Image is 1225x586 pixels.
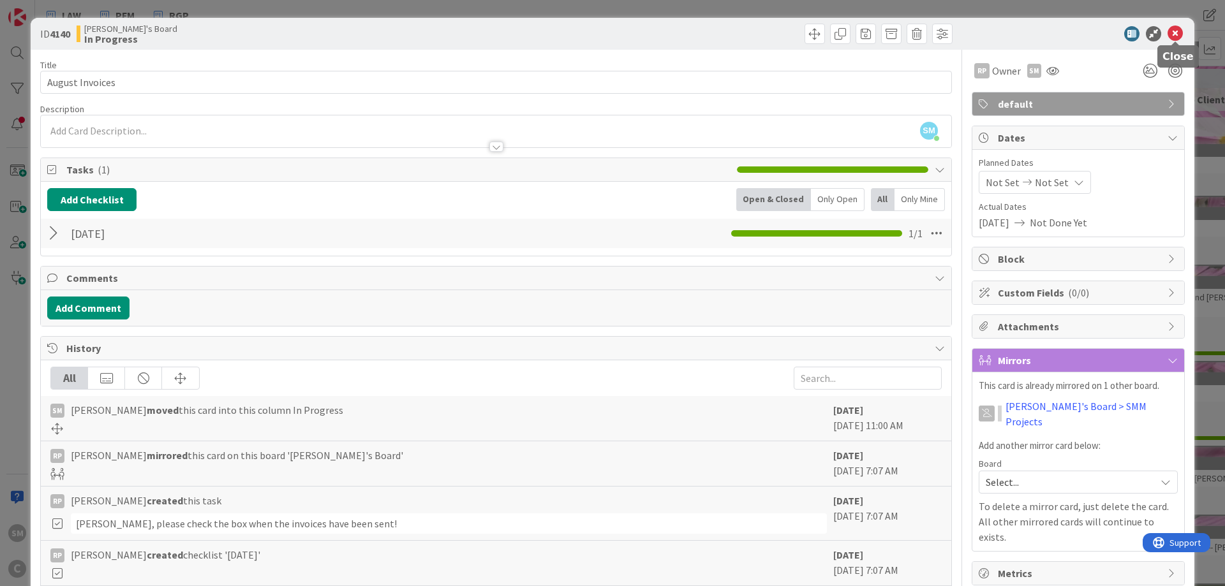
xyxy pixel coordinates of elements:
[833,448,942,480] div: [DATE] 7:07 AM
[998,130,1161,145] span: Dates
[66,162,731,177] span: Tasks
[1035,175,1069,190] span: Not Set
[811,188,865,211] div: Only Open
[40,59,57,71] label: Title
[50,494,64,508] div: RP
[979,379,1178,393] p: This card is already mirrored on 1 other board.
[998,251,1161,267] span: Block
[998,319,1161,334] span: Attachments
[147,404,179,416] b: moved
[909,226,923,241] span: 1 / 1
[979,215,1009,230] span: [DATE]
[27,2,58,17] span: Support
[833,547,942,579] div: [DATE] 7:07 AM
[1006,399,1178,429] a: [PERSON_NAME]'s Board > SMM Projects
[833,493,942,534] div: [DATE] 7:07 AM
[84,24,177,34] span: [PERSON_NAME]'s Board
[979,439,1178,453] p: Add another mirror card below:
[986,473,1149,491] span: Select...
[50,449,64,463] div: RP
[1030,215,1087,230] span: Not Done Yet
[979,499,1178,545] p: To delete a mirror card, just delete the card. All other mirrored cards will continue to exists.
[794,367,942,390] input: Search...
[986,175,1020,190] span: Not Set
[50,27,70,40] b: 4140
[50,548,64,562] div: RP
[66,222,353,245] input: Add Checklist...
[40,71,952,94] input: type card name here...
[51,367,88,389] div: All
[47,188,137,211] button: Add Checklist
[979,459,1002,468] span: Board
[40,26,70,41] span: ID
[998,353,1161,368] span: Mirrors
[50,404,64,418] div: SM
[833,548,863,561] b: [DATE]
[998,285,1161,300] span: Custom Fields
[66,341,928,356] span: History
[998,566,1161,581] span: Metrics
[71,402,343,418] span: [PERSON_NAME] this card into this column In Progress
[736,188,811,211] div: Open & Closed
[833,494,863,507] b: [DATE]
[47,297,130,319] button: Add Comment
[71,513,827,534] div: [PERSON_NAME], please check the box when the invoices have been sent!
[71,493,221,508] span: [PERSON_NAME] this task
[98,163,110,176] span: ( 1 )
[992,63,1021,78] span: Owner
[71,547,260,562] span: [PERSON_NAME] checklist '[DATE]'
[66,270,928,286] span: Comments
[40,103,84,115] span: Description
[147,494,183,507] b: created
[920,122,938,140] span: SM
[998,96,1161,112] span: default
[979,200,1178,214] span: Actual Dates
[71,448,403,463] span: [PERSON_NAME] this card on this board '[PERSON_NAME]'s Board'
[147,548,183,561] b: created
[974,63,990,78] div: RP
[895,188,945,211] div: Only Mine
[833,449,863,462] b: [DATE]
[147,449,188,462] b: mirrored
[1027,64,1041,78] div: SM
[1162,50,1194,62] h5: Close
[1068,286,1089,299] span: ( 0/0 )
[833,404,863,416] b: [DATE]
[833,402,942,434] div: [DATE] 11:00 AM
[979,156,1178,170] span: Planned Dates
[84,34,177,44] b: In Progress
[871,188,895,211] div: All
